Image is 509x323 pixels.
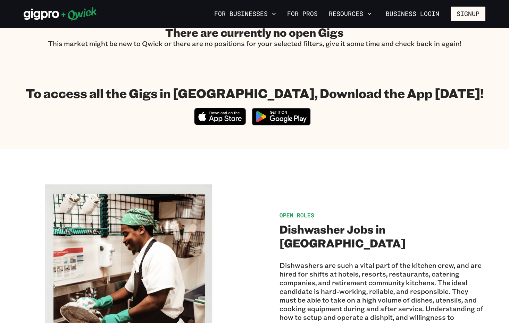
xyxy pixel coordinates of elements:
h2: There are currently no open Gigs [48,25,461,39]
button: Resources [326,8,374,20]
img: Get it on Google Play [248,104,315,130]
button: For Businesses [211,8,279,20]
h1: To access all the Gigs in [GEOGRAPHIC_DATA], Download the App [DATE]! [26,85,484,101]
span: Open Roles [279,211,314,219]
a: Business Login [380,7,445,21]
h2: Dishwasher Jobs in [GEOGRAPHIC_DATA] [279,222,485,250]
p: This market might be new to Qwick or there are no positions for your selected filters, give it so... [48,39,461,48]
a: For Pros [284,8,320,20]
button: Signup [451,7,485,21]
a: Download on the App Store [194,119,246,126]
